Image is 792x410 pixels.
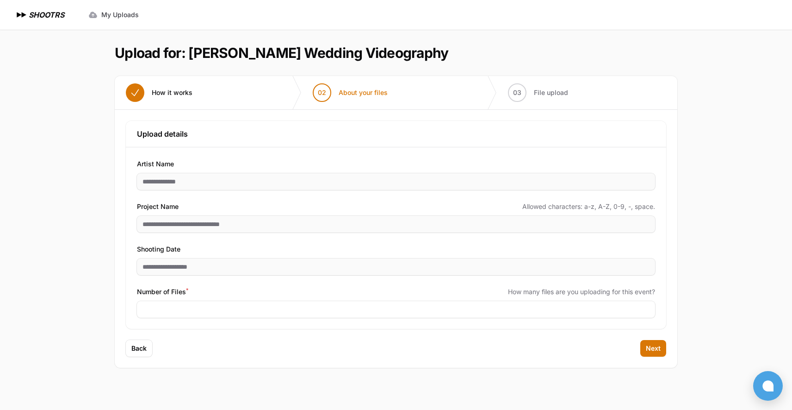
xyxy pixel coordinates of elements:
span: Back [131,344,147,353]
span: About your files [339,88,388,97]
a: My Uploads [83,6,144,23]
span: How many files are you uploading for this event? [508,287,655,296]
button: Open chat window [753,371,783,401]
span: 03 [513,88,521,97]
button: Back [126,340,152,357]
button: Next [640,340,666,357]
button: How it works [115,76,204,109]
span: File upload [534,88,568,97]
span: How it works [152,88,192,97]
h1: Upload for: [PERSON_NAME] Wedding Videography [115,44,448,61]
h3: Upload details [137,128,655,139]
img: SHOOTRS [15,9,29,20]
span: Artist Name [137,158,174,170]
span: Allowed characters: a-z, A-Z, 0-9, -, space. [522,202,655,211]
span: Next [646,344,661,353]
span: Number of Files [137,286,188,297]
span: Project Name [137,201,179,212]
span: My Uploads [101,10,139,19]
span: Shooting Date [137,244,180,255]
h1: SHOOTRS [29,9,64,20]
button: 03 File upload [497,76,579,109]
button: 02 About your files [302,76,399,109]
a: SHOOTRS SHOOTRS [15,9,64,20]
span: 02 [318,88,326,97]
